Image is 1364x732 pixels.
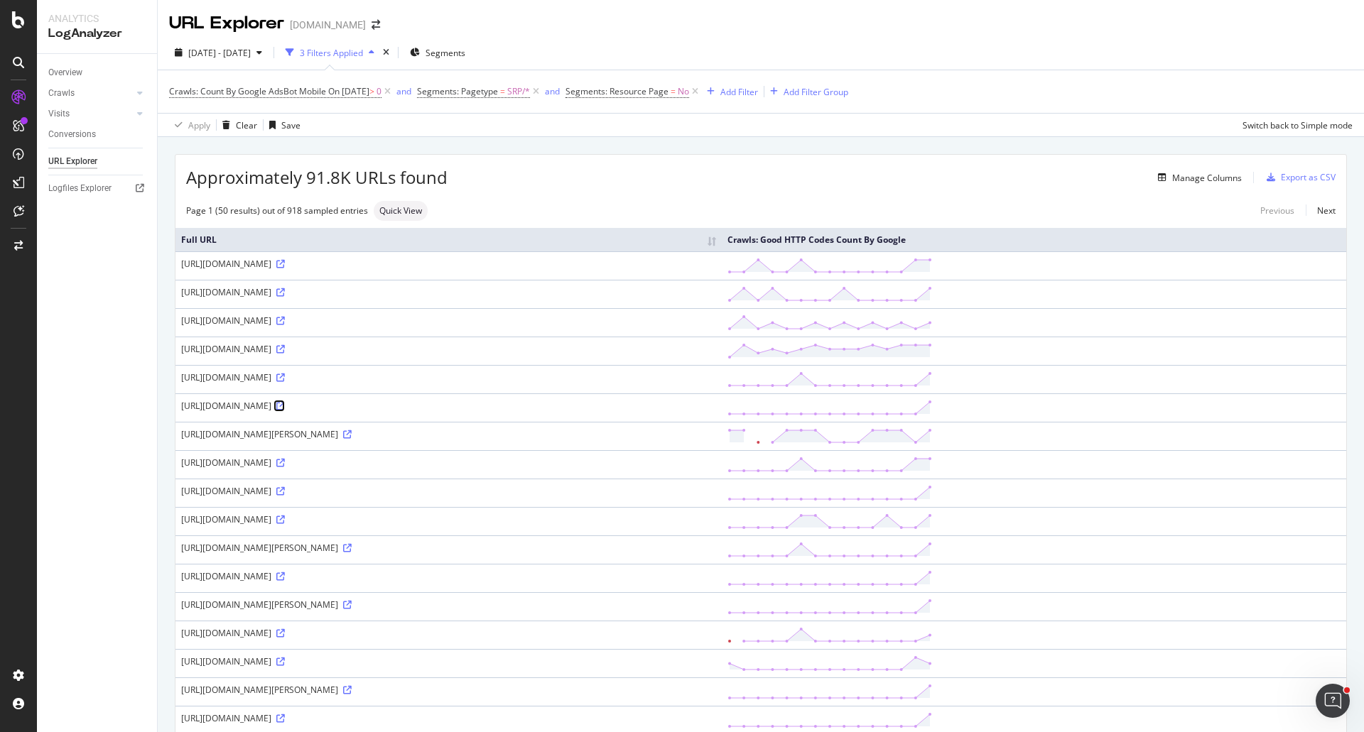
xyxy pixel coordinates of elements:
[545,84,560,98] button: and
[500,85,505,97] span: =
[300,47,363,59] div: 3 Filters Applied
[181,286,716,298] div: [URL][DOMAIN_NAME]
[280,41,380,64] button: 3 Filters Applied
[380,45,392,60] div: times
[678,82,689,102] span: No
[181,655,716,667] div: [URL][DOMAIN_NAME]
[217,114,257,136] button: Clear
[1152,169,1242,186] button: Manage Columns
[48,127,147,142] a: Conversions
[264,114,301,136] button: Save
[181,570,716,582] div: [URL][DOMAIN_NAME]
[372,20,380,30] div: arrow-right-arrow-left
[396,85,411,97] div: and
[48,106,133,121] a: Visits
[175,228,722,251] th: Full URL: activate to sort column ascending
[181,684,716,696] div: [URL][DOMAIN_NAME][PERSON_NAME]
[48,86,133,101] a: Crawls
[169,41,268,64] button: [DATE] - [DATE]
[671,85,676,97] span: =
[188,119,210,131] div: Apply
[379,207,422,215] span: Quick View
[169,85,326,97] span: Crawls: Count By Google AdsBot Mobile
[181,258,716,270] div: [URL][DOMAIN_NAME]
[290,18,366,32] div: [DOMAIN_NAME]
[181,457,716,469] div: [URL][DOMAIN_NAME]
[181,315,716,327] div: [URL][DOMAIN_NAME]
[48,86,75,101] div: Crawls
[48,154,97,169] div: URL Explorer
[565,85,669,97] span: Segments: Resource Page
[784,86,848,98] div: Add Filter Group
[369,85,374,97] span: >
[188,47,251,59] span: [DATE] - [DATE]
[181,599,716,611] div: [URL][DOMAIN_NAME][PERSON_NAME]
[181,485,716,497] div: [URL][DOMAIN_NAME]
[1316,684,1350,718] iframe: Intercom live chat
[48,11,146,26] div: Analytics
[186,165,448,190] span: Approximately 91.8K URLs found
[181,400,716,412] div: [URL][DOMAIN_NAME]
[48,181,147,196] a: Logfiles Explorer
[181,513,716,525] div: [URL][DOMAIN_NAME]
[181,371,716,383] div: [URL][DOMAIN_NAME]
[722,228,1346,251] th: Crawls: Good HTTP Codes Count By Google
[236,119,257,131] div: Clear
[328,85,369,97] span: On [DATE]
[186,204,368,217] div: Page 1 (50 results) out of 918 sampled entries
[48,154,147,169] a: URL Explorer
[48,26,146,42] div: LogAnalyzer
[181,712,716,724] div: [URL][DOMAIN_NAME]
[507,82,530,102] span: SRP/*
[169,11,284,35] div: URL Explorer
[396,84,411,98] button: and
[720,86,758,98] div: Add Filter
[48,106,70,121] div: Visits
[1243,119,1353,131] div: Switch back to Simple mode
[169,114,210,136] button: Apply
[48,181,112,196] div: Logfiles Explorer
[404,41,471,64] button: Segments
[545,85,560,97] div: and
[1237,114,1353,136] button: Switch back to Simple mode
[181,627,716,639] div: [URL][DOMAIN_NAME]
[281,119,301,131] div: Save
[48,65,82,80] div: Overview
[1261,166,1336,189] button: Export as CSV
[48,127,96,142] div: Conversions
[181,428,716,440] div: [URL][DOMAIN_NAME][PERSON_NAME]
[48,65,147,80] a: Overview
[701,83,758,100] button: Add Filter
[426,47,465,59] span: Segments
[1281,171,1336,183] div: Export as CSV
[377,82,381,102] span: 0
[374,201,428,221] div: neutral label
[181,343,716,355] div: [URL][DOMAIN_NAME]
[764,83,848,100] button: Add Filter Group
[417,85,498,97] span: Segments: Pagetype
[1306,200,1336,221] a: Next
[1172,172,1242,184] div: Manage Columns
[181,542,716,554] div: [URL][DOMAIN_NAME][PERSON_NAME]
